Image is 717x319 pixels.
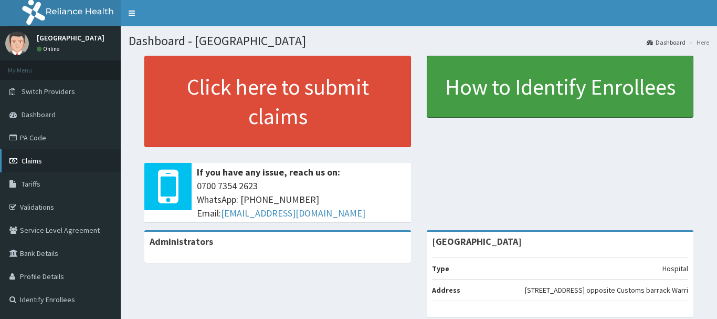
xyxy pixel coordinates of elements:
strong: [GEOGRAPHIC_DATA] [432,235,522,248]
p: [STREET_ADDRESS] opposite Customs barrack Warri [525,285,688,295]
b: Type [432,264,449,273]
h1: Dashboard - [GEOGRAPHIC_DATA] [129,34,709,48]
b: Administrators [150,235,213,248]
p: [GEOGRAPHIC_DATA] [37,34,104,42]
b: Address [432,285,460,295]
li: Here [687,38,709,47]
a: [EMAIL_ADDRESS][DOMAIN_NAME] [221,207,365,219]
a: Online [37,45,62,53]
span: Dashboard [22,110,56,119]
a: Click here to submit claims [144,56,411,147]
a: How to Identify Enrollees [427,56,693,118]
span: Tariffs [22,179,40,189]
span: Claims [22,156,42,166]
p: Hospital [662,263,688,274]
span: Switch Providers [22,87,75,96]
a: Dashboard [647,38,686,47]
b: If you have any issue, reach us on: [197,166,340,178]
span: 0700 7354 2623 WhatsApp: [PHONE_NUMBER] Email: [197,179,406,220]
img: User Image [5,32,29,55]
